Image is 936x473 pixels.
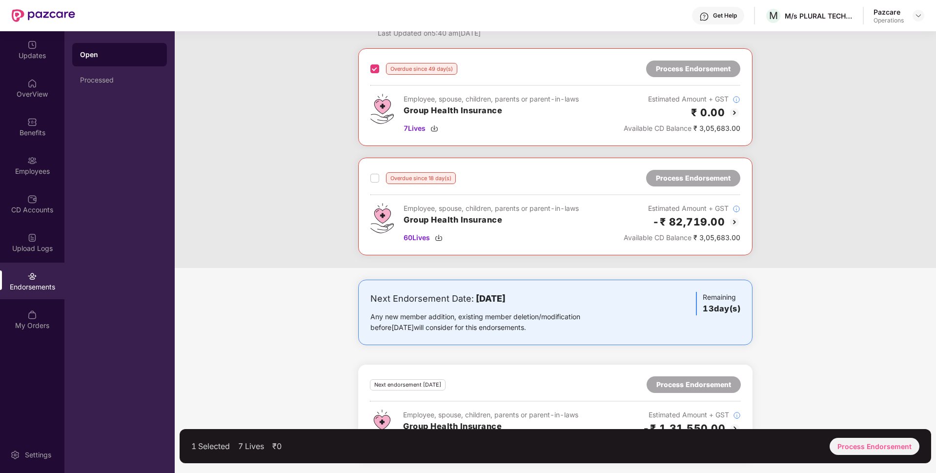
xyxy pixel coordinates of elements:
[769,10,778,21] span: M
[699,12,709,21] img: svg+xml;base64,PHN2ZyBpZD0iSGVscC0zMngzMiIgeG1sbnM9Imh0dHA6Ly93d3cudzMub3JnLzIwMDAvc3ZnIiB3aWR0aD...
[733,411,741,419] img: svg+xml;base64,PHN2ZyBpZD0iSW5mb18tXzMyeDMyIiBkYXRhLW5hbWU9IkluZm8gLSAzMngzMiIgeG1sbnM9Imh0dHA6Ly...
[656,63,731,74] div: Process Endorsement
[830,438,919,455] div: Process Endorsement
[733,96,740,103] img: svg+xml;base64,PHN2ZyBpZD0iSW5mb18tXzMyeDMyIiBkYXRhLW5hbWU9IkluZm8gLSAzMngzMiIgeG1sbnM9Imh0dHA6Ly...
[403,410,578,420] div: Employee, spouse, children, parents or parent-in-laws
[915,12,922,20] img: svg+xml;base64,PHN2ZyBpZD0iRHJvcGRvd24tMzJ4MzIiIHhtbG5zPSJodHRwOi8vd3d3LnczLm9yZy8yMDAwL3N2ZyIgd2...
[691,104,725,121] h2: ₹ 0.00
[624,203,740,214] div: Estimated Amount + GST
[404,232,430,243] span: 60 Lives
[404,94,579,104] div: Employee, spouse, children, parents or parent-in-laws
[238,441,264,451] div: 7 Lives
[656,173,731,184] div: Process Endorsement
[404,203,579,214] div: Employee, spouse, children, parents or parent-in-laws
[12,9,75,22] img: New Pazcare Logo
[403,420,578,433] h3: Group Health Insurance
[27,233,37,243] img: svg+xml;base64,PHN2ZyBpZD0iVXBsb2FkX0xvZ3MiIGRhdGEtbmFtZT0iVXBsb2FkIExvZ3MiIHhtbG5zPSJodHRwOi8vd3...
[476,293,506,304] b: [DATE]
[370,94,394,124] img: svg+xml;base64,PHN2ZyB4bWxucz0iaHR0cDovL3d3dy53My5vcmcvMjAwMC9zdmciIHdpZHRoPSI0Ny43MTQiIGhlaWdodD...
[430,124,438,132] img: svg+xml;base64,PHN2ZyBpZD0iRG93bmxvYWQtMzJ4MzIiIHhtbG5zPSJodHRwOi8vd3d3LnczLm9yZy8yMDAwL3N2ZyIgd2...
[643,420,725,436] h2: -₹ 1,31,550.00
[435,234,443,242] img: svg+xml;base64,PHN2ZyBpZD0iRG93bmxvYWQtMzJ4MzIiIHhtbG5zPSJodHRwOi8vd3d3LnczLm9yZy8yMDAwL3N2ZyIgd2...
[27,117,37,127] img: svg+xml;base64,PHN2ZyBpZD0iQmVuZWZpdHMiIHhtbG5zPSJodHRwOi8vd3d3LnczLm9yZy8yMDAwL3N2ZyIgd2lkdGg9Ij...
[27,310,37,320] img: svg+xml;base64,PHN2ZyBpZD0iTXlfT3JkZXJzIiBkYXRhLW5hbWU9Ik15IE9yZGVycyIgeG1sbnM9Imh0dHA6Ly93d3cudz...
[80,76,159,84] div: Processed
[404,214,579,226] h3: Group Health Insurance
[785,11,853,21] div: M/s PLURAL TECHNOLOGY PRIVATE LIMITED
[386,63,457,75] div: Overdue since 49 day(s)
[27,156,37,165] img: svg+xml;base64,PHN2ZyBpZD0iRW1wbG95ZWVzIiB4bWxucz0iaHR0cDovL3d3dy53My5vcmcvMjAwMC9zdmciIHdpZHRoPS...
[874,17,904,24] div: Operations
[272,441,282,451] div: ₹0
[729,423,741,434] img: svg+xml;base64,PHN2ZyBpZD0iQmFjay0yMHgyMCIgeG1sbnM9Imh0dHA6Ly93d3cudzMub3JnLzIwMDAvc3ZnIiB3aWR0aD...
[370,379,446,391] div: Next endorsement [DATE]
[729,107,740,119] img: svg+xml;base64,PHN2ZyBpZD0iQmFjay0yMHgyMCIgeG1sbnM9Imh0dHA6Ly93d3cudzMub3JnLzIwMDAvc3ZnIiB3aWR0aD...
[624,94,740,104] div: Estimated Amount + GST
[624,123,740,134] div: ₹ 3,05,683.00
[370,292,611,306] div: Next Endorsement Date:
[386,172,456,184] div: Overdue since 18 day(s)
[22,450,54,460] div: Settings
[378,28,538,39] div: Last Updated on 5:40 am[DATE]
[27,79,37,88] img: svg+xml;base64,PHN2ZyBpZD0iSG9tZSIgeG1sbnM9Imh0dHA6Ly93d3cudzMub3JnLzIwMDAvc3ZnIiB3aWR0aD0iMjAiIG...
[729,216,740,228] img: svg+xml;base64,PHN2ZyBpZD0iQmFjay0yMHgyMCIgeG1sbnM9Imh0dHA6Ly93d3cudzMub3JnLzIwMDAvc3ZnIiB3aWR0aD...
[703,303,740,315] h3: 13 day(s)
[733,205,740,213] img: svg+xml;base64,PHN2ZyBpZD0iSW5mb18tXzMyeDMyIiBkYXRhLW5hbWU9IkluZm8gLSAzMngzMiIgeG1sbnM9Imh0dHA6Ly...
[624,410,741,420] div: Estimated Amount + GST
[27,194,37,204] img: svg+xml;base64,PHN2ZyBpZD0iQ0RfQWNjb3VudHMiIGRhdGEtbmFtZT0iQ0QgQWNjb3VudHMiIHhtbG5zPSJodHRwOi8vd3...
[370,311,611,333] div: Any new member addition, existing member deletion/modification before [DATE] will consider for th...
[404,123,426,134] span: 7 Lives
[27,271,37,281] img: svg+xml;base64,PHN2ZyBpZD0iRW5kb3JzZW1lbnRzIiB4bWxucz0iaHR0cDovL3d3dy53My5vcmcvMjAwMC9zdmciIHdpZH...
[370,203,394,233] img: svg+xml;base64,PHN2ZyB4bWxucz0iaHR0cDovL3d3dy53My5vcmcvMjAwMC9zdmciIHdpZHRoPSI0Ny43MTQiIGhlaWdodD...
[80,50,159,60] div: Open
[191,441,230,451] div: 1 Selected
[656,379,731,390] div: Process Endorsement
[624,233,692,242] span: Available CD Balance
[624,124,692,132] span: Available CD Balance
[652,214,725,230] h2: -₹ 82,719.00
[370,410,393,440] img: svg+xml;base64,PHN2ZyB4bWxucz0iaHR0cDovL3d3dy53My5vcmcvMjAwMC9zdmciIHdpZHRoPSI0Ny43MTQiIGhlaWdodD...
[27,40,37,50] img: svg+xml;base64,PHN2ZyBpZD0iVXBkYXRlZCIgeG1sbnM9Imh0dHA6Ly93d3cudzMub3JnLzIwMDAvc3ZnIiB3aWR0aD0iMj...
[624,232,740,243] div: ₹ 3,05,683.00
[10,450,20,460] img: svg+xml;base64,PHN2ZyBpZD0iU2V0dGluZy0yMHgyMCIgeG1sbnM9Imh0dHA6Ly93d3cudzMub3JnLzIwMDAvc3ZnIiB3aW...
[404,104,579,117] h3: Group Health Insurance
[713,12,737,20] div: Get Help
[874,7,904,17] div: Pazcare
[696,292,740,315] div: Remaining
